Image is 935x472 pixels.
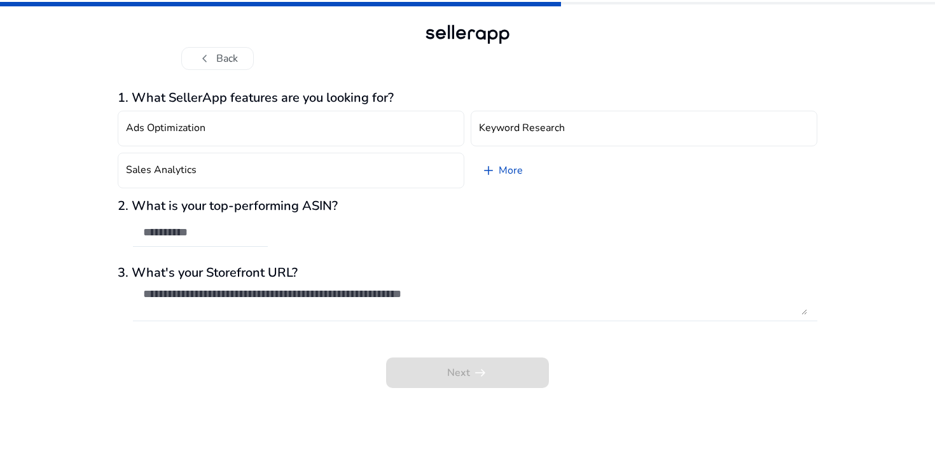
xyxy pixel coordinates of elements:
h4: Keyword Research [479,122,565,134]
h3: 3. What's your Storefront URL? [118,265,817,281]
button: chevron_leftBack [181,47,254,70]
h3: 1. What SellerApp features are you looking for? [118,90,817,106]
button: Keyword Research [471,111,817,146]
button: Ads Optimization [118,111,464,146]
span: chevron_left [197,51,212,66]
button: Sales Analytics [118,153,464,188]
a: More [471,153,533,188]
h4: Sales Analytics [126,164,197,176]
span: add [481,163,496,178]
h3: 2. What is your top-performing ASIN? [118,198,817,214]
h4: Ads Optimization [126,122,205,134]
